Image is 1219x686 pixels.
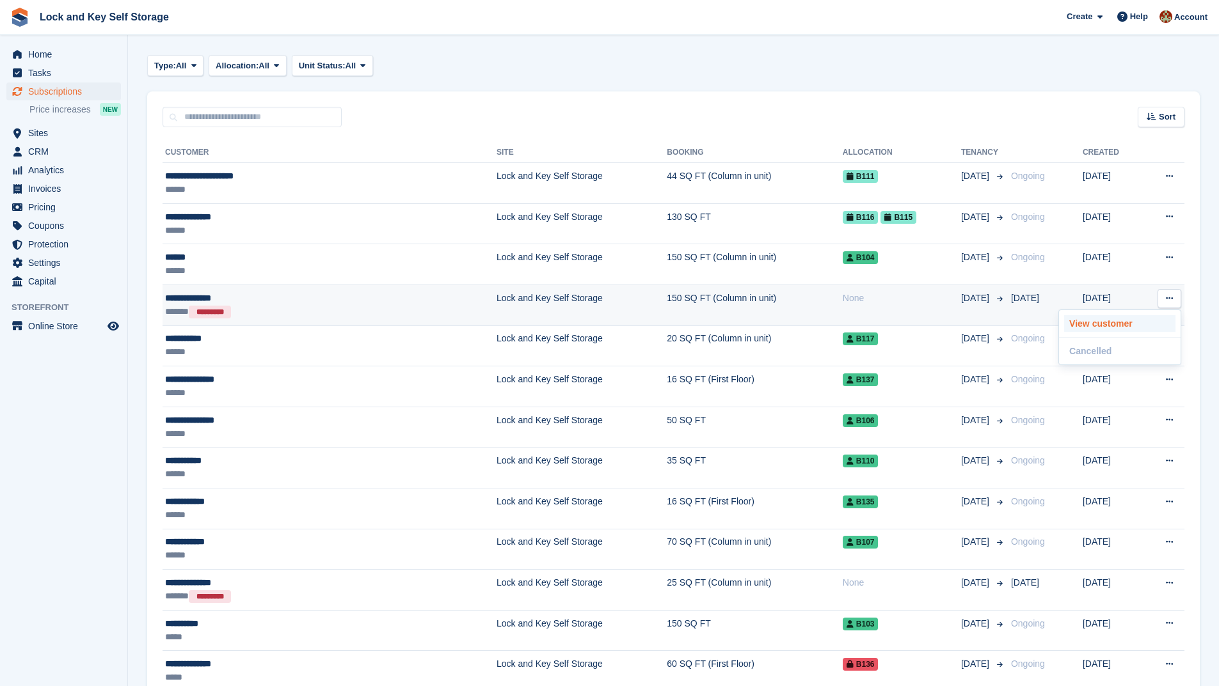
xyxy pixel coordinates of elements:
span: Analytics [28,161,105,179]
span: B137 [843,373,879,386]
span: Ongoing [1011,252,1045,262]
td: [DATE] [1083,244,1142,285]
span: [DATE] [961,169,992,183]
td: Lock and Key Self Storage [497,610,667,651]
a: menu [6,82,121,100]
span: [DATE] [961,210,992,224]
span: Price increases [29,104,91,116]
span: Ongoing [1011,333,1045,343]
a: menu [6,64,121,82]
th: Site [497,143,667,163]
span: Online Store [28,317,105,335]
span: Ongoing [1011,415,1045,425]
td: [DATE] [1083,285,1142,325]
td: [DATE] [1083,407,1142,448]
span: Ongoing [1011,374,1045,384]
span: [DATE] [961,292,992,305]
a: menu [6,161,121,179]
span: Capital [28,272,105,290]
span: All [259,59,269,72]
a: menu [6,124,121,142]
span: Tasks [28,64,105,82]
span: Storefront [12,301,127,314]
span: B103 [843,618,879,630]
img: stora-icon-8386f47178a22dfd0bd8f6a31ec36ba5ce8667c1dd55bd0f319d3a0aa187defe.svg [10,8,29,27]
a: menu [6,45,121,63]
td: [DATE] [1083,488,1142,529]
span: [DATE] [1011,577,1039,588]
td: [DATE] [1083,366,1142,407]
span: B106 [843,414,879,427]
span: Ongoing [1011,171,1045,181]
span: B115 [880,211,916,224]
td: [DATE] [1083,570,1142,611]
span: [DATE] [961,251,992,264]
td: 130 SQ FT [667,203,843,244]
span: Ongoing [1011,212,1045,222]
div: None [843,576,961,589]
a: Preview store [106,318,121,334]
th: Allocation [843,143,961,163]
span: Create [1067,10,1092,23]
td: Lock and Key Self Storage [497,325,667,366]
td: [DATE] [1083,163,1142,204]
span: Unit Status: [299,59,346,72]
span: Type: [154,59,176,72]
span: [DATE] [961,373,992,386]
td: Lock and Key Self Storage [497,366,667,407]
span: [DATE] [961,332,992,345]
th: Customer [163,143,497,163]
span: All [346,59,356,72]
span: B136 [843,658,879,671]
span: Ongoing [1011,618,1045,628]
a: menu [6,180,121,198]
a: menu [6,198,121,216]
span: Sort [1159,111,1175,123]
td: 150 SQ FT (Column in unit) [667,285,843,325]
td: Lock and Key Self Storage [497,570,667,611]
td: Lock and Key Self Storage [497,244,667,285]
span: Ongoing [1011,536,1045,547]
img: Doug Fisher [1159,10,1172,23]
div: None [843,292,961,305]
td: 150 SQ FT [667,610,843,651]
td: Lock and Key Self Storage [497,407,667,448]
span: Allocation: [216,59,259,72]
td: 50 SQ FT [667,407,843,448]
td: 70 SQ FT (Column in unit) [667,529,843,570]
a: menu [6,217,121,235]
a: View customer [1064,315,1175,332]
td: Lock and Key Self Storage [497,448,667,488]
span: [DATE] [961,535,992,549]
a: menu [6,254,121,272]
span: B135 [843,495,879,508]
span: Protection [28,235,105,253]
button: Allocation: All [209,55,287,76]
a: menu [6,235,121,253]
td: [DATE] [1083,203,1142,244]
span: Home [28,45,105,63]
span: B107 [843,536,879,549]
span: B110 [843,455,879,467]
span: Ongoing [1011,455,1045,465]
span: Sites [28,124,105,142]
td: Lock and Key Self Storage [497,488,667,529]
td: 16 SQ FT (First Floor) [667,488,843,529]
td: 35 SQ FT [667,448,843,488]
td: Lock and Key Self Storage [497,163,667,204]
td: Lock and Key Self Storage [497,285,667,325]
p: Cancelled [1064,343,1175,359]
a: Lock and Key Self Storage [35,6,174,27]
span: Help [1130,10,1148,23]
span: B116 [843,211,879,224]
span: Ongoing [1011,496,1045,506]
span: Settings [28,254,105,272]
span: B117 [843,332,879,345]
span: [DATE] [961,576,992,589]
th: Tenancy [961,143,1006,163]
span: [DATE] [1011,293,1039,303]
span: B104 [843,251,879,264]
td: Lock and Key Self Storage [497,203,667,244]
td: [DATE] [1083,529,1142,570]
a: menu [6,143,121,160]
